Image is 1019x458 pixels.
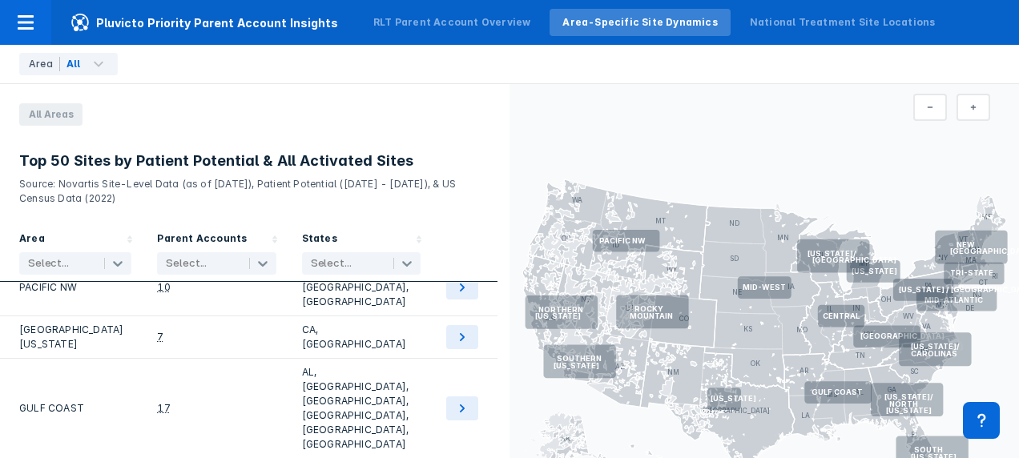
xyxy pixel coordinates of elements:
div: Area [19,231,45,249]
div: AL, [GEOGRAPHIC_DATA], [GEOGRAPHIC_DATA], [GEOGRAPHIC_DATA], [GEOGRAPHIC_DATA], [GEOGRAPHIC_DATA] [302,365,421,452]
text: TRI-STATE [950,268,993,277]
text: NORTH [889,400,918,408]
text: PACIFIC NW [599,236,646,245]
a: RLT Parent Account Overview [360,9,543,36]
div: All [66,57,81,71]
text: [US_STATE] [852,267,897,275]
text: [GEOGRAPHIC_DATA] [860,331,944,340]
text: MID-ATLANTIC [924,295,983,304]
div: Sort [144,225,288,282]
text: [US_STATE] [554,361,599,370]
a: Area-Specific Site Dynamics [550,9,730,36]
text: NEW [957,240,975,249]
div: States [302,231,337,249]
text: CENTRAL [823,311,860,320]
div: RLT Parent Account Overview [373,15,530,30]
text: [US_STATE] [886,406,932,415]
a: National Treatment Site Locations [737,9,949,36]
text: [US_STATE] [535,311,581,320]
text: GULF COAST [812,388,863,396]
div: GULF COAST [19,365,131,452]
div: 10 [157,280,170,295]
text: MOUNTAIN [630,311,673,320]
text: NORTHERN [538,305,583,314]
text: SOUTH [914,445,943,454]
text: [US_STATE]/ [808,249,856,258]
text: [US_STATE]/ [911,342,960,351]
h3: Top 50 Sites by Patient Potential & All Activated Sites [19,151,490,171]
p: Source: Novartis Site-Level Data (as of [DATE]), Patient Potential ([DATE] - [DATE]), & US Census... [19,171,490,206]
div: Area [29,57,60,71]
text: CAROLINAS [911,349,957,358]
text: SOUTHERN [557,354,602,363]
div: Contact Support [963,402,1000,439]
text: ROCKY [634,304,663,313]
div: Sort [289,225,433,282]
div: 7 [157,330,163,344]
div: CA, [GEOGRAPHIC_DATA] [302,323,421,352]
span: Pluvicto Priority Parent Account Insights [51,13,357,32]
span: All Areas [19,103,83,126]
div: AK, MT, [GEOGRAPHIC_DATA], [GEOGRAPHIC_DATA] [302,266,421,309]
div: Area-Specific Site Dynamics [562,15,717,30]
div: [GEOGRAPHIC_DATA][US_STATE] [19,323,131,352]
div: Parent Accounts [157,231,247,249]
text: [GEOGRAPHIC_DATA] [812,255,896,264]
text: MID-WEST [743,283,786,291]
text: [US_STATE]/ [884,392,933,401]
div: National Treatment Site Locations [750,15,936,30]
div: 17 [157,401,170,416]
div: PACIFIC NW [19,266,131,309]
text: [US_STATE] [711,394,756,403]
